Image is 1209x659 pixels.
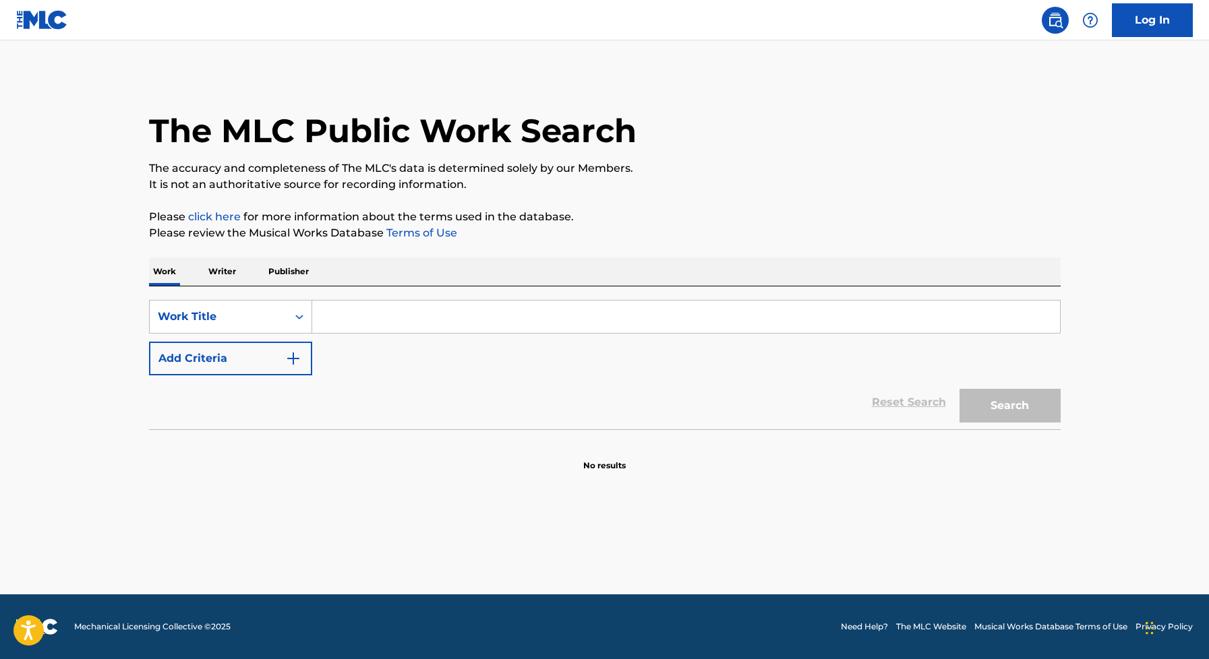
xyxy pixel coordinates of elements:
form: Search Form [149,300,1061,429]
img: 9d2ae6d4665cec9f34b9.svg [285,350,301,367]
img: logo [16,619,58,635]
a: Privacy Policy [1136,621,1193,633]
p: Please for more information about the terms used in the database. [149,209,1061,225]
a: The MLC Website [896,621,966,633]
p: Work [149,257,180,286]
p: It is not an authoritative source for recording information. [149,177,1061,193]
a: click here [188,210,241,223]
p: No results [583,443,626,472]
div: Drag [1146,608,1154,648]
img: help [1082,12,1098,28]
div: Help [1077,7,1104,34]
a: Musical Works Database Terms of Use [974,621,1127,633]
a: Public Search [1042,7,1069,34]
button: Add Criteria [149,342,312,375]
iframe: Chat Widget [1142,594,1209,659]
img: MLC Logo [16,10,68,30]
span: Mechanical Licensing Collective © 2025 [74,621,231,633]
p: Publisher [264,257,313,286]
a: Need Help? [841,621,888,633]
a: Log In [1112,3,1193,37]
p: The accuracy and completeness of The MLC's data is determined solely by our Members. [149,160,1061,177]
div: Work Title [158,309,279,325]
p: Please review the Musical Works Database [149,225,1061,241]
a: Terms of Use [384,226,457,239]
h1: The MLC Public Work Search [149,111,637,151]
p: Writer [204,257,240,286]
img: search [1047,12,1063,28]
